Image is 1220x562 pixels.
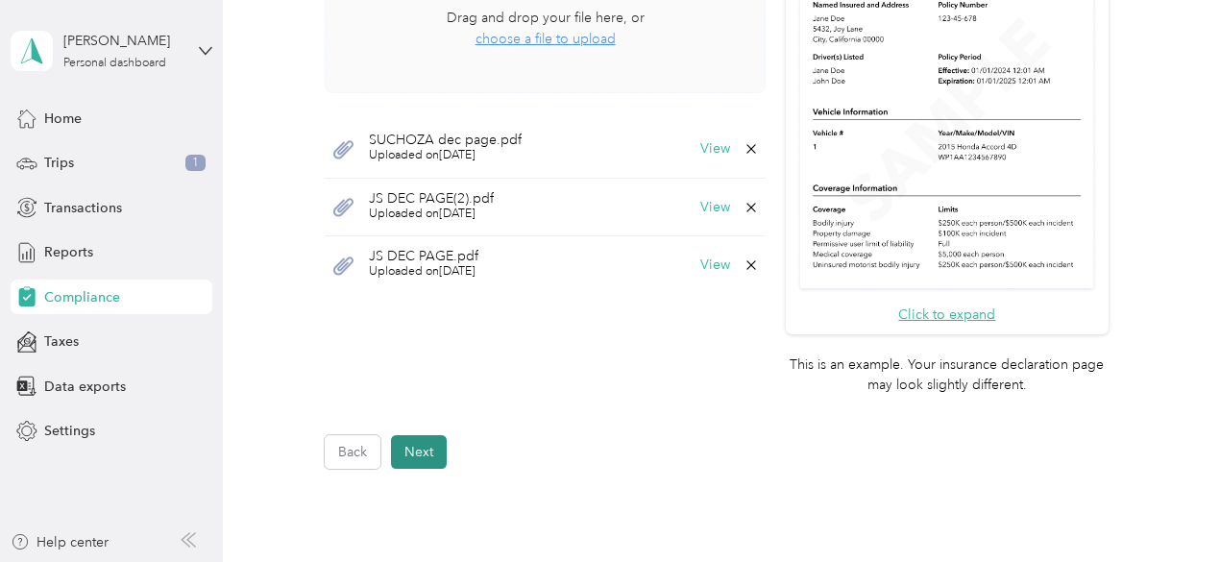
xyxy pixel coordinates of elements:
[700,258,730,272] button: View
[369,134,522,147] span: SUCHOZA dec page.pdf
[44,331,79,352] span: Taxes
[369,147,522,164] span: Uploaded on [DATE]
[898,305,995,325] button: Click to expand
[44,421,95,441] span: Settings
[369,192,494,206] span: JS DEC PAGE(2).pdf
[700,201,730,214] button: View
[44,109,82,129] span: Home
[44,287,120,307] span: Compliance
[63,31,183,51] div: [PERSON_NAME]
[185,155,206,172] span: 1
[700,142,730,156] button: View
[369,263,478,281] span: Uploaded on [DATE]
[476,31,616,47] span: choose a file to upload
[325,435,380,469] button: Back
[44,377,126,397] span: Data exports
[44,242,93,262] span: Reports
[44,198,122,218] span: Transactions
[369,206,494,223] span: Uploaded on [DATE]
[44,153,74,173] span: Trips
[63,58,166,69] div: Personal dashboard
[369,250,478,263] span: JS DEC PAGE.pdf
[786,354,1109,395] p: This is an example. Your insurance declaration page may look slightly different.
[11,532,109,552] button: Help center
[391,435,447,469] button: Next
[447,10,645,26] span: Drag and drop your file here, or
[1112,454,1220,562] iframe: Everlance-gr Chat Button Frame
